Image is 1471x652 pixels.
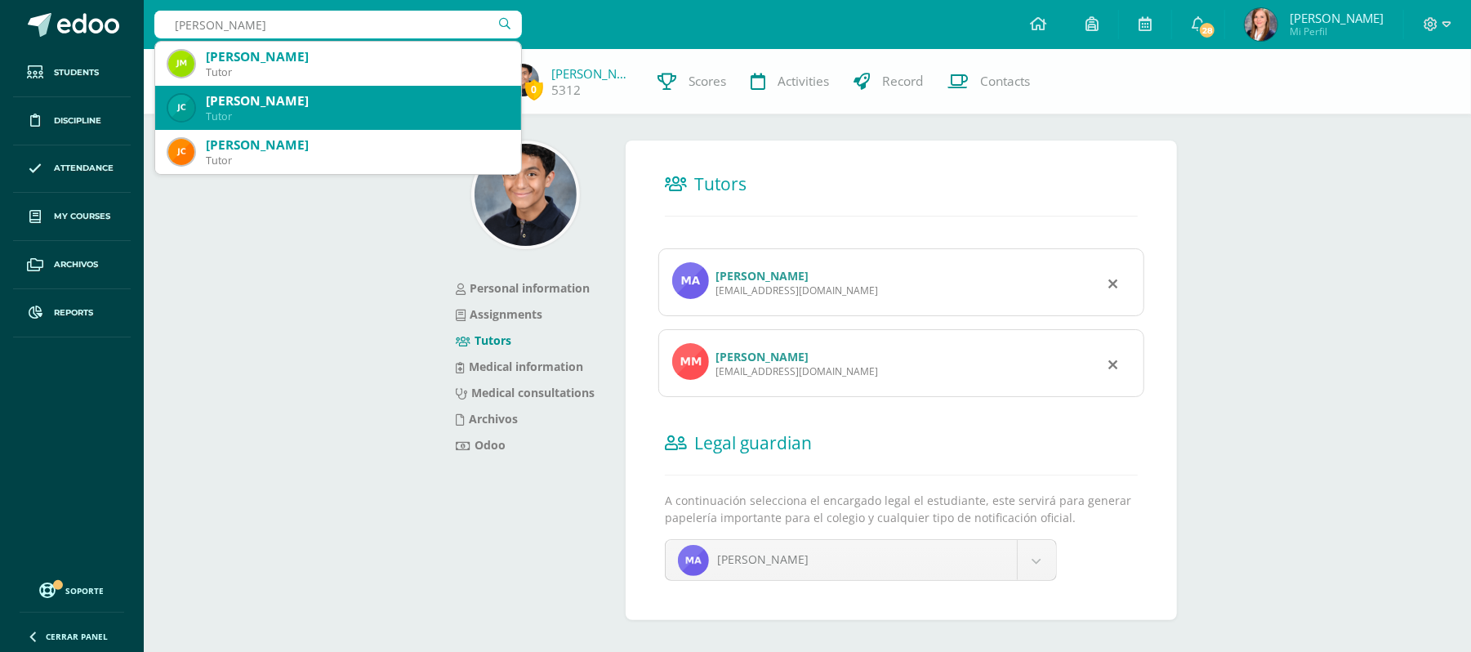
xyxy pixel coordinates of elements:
[13,49,131,97] a: Students
[1108,273,1117,293] div: Remover
[168,51,194,77] img: 7dad135b1e1e157eb2866350d8ccf6bb.png
[13,289,131,337] a: Reports
[525,79,543,100] span: 0
[456,385,595,400] a: Medical consultations
[666,540,1056,580] a: [PERSON_NAME]
[717,552,809,567] span: [PERSON_NAME]
[456,333,511,348] a: Tutors
[1290,25,1384,38] span: Mi Perfil
[551,65,633,82] a: [PERSON_NAME]
[841,49,935,114] a: Record
[54,306,93,319] span: Reports
[456,280,590,296] a: Personal information
[551,82,581,99] a: 5312
[206,48,508,65] div: [PERSON_NAME]
[206,136,508,154] div: [PERSON_NAME]
[66,585,105,596] span: Soporte
[1108,354,1117,373] div: Remover
[645,49,738,114] a: Scores
[206,65,508,79] div: Tutor
[13,241,131,289] a: Archivos
[13,97,131,145] a: Discipline
[935,49,1042,114] a: Contacts
[13,193,131,241] a: My courses
[672,343,709,380] img: profile image
[54,66,99,79] span: Students
[715,268,809,284] a: [PERSON_NAME]
[206,92,508,109] div: [PERSON_NAME]
[475,144,577,246] img: 4c0c52c599bf64e146891e51ef5a7ef7.png
[13,145,131,194] a: Attendance
[168,139,194,165] img: ad7e892cf25febfe62f2ada11425556b.png
[1245,8,1277,41] img: 30b41a60147bfd045cc6c38be83b16e6.png
[168,95,194,121] img: 1044d15ea242fcc9487ea4229fcaad16.png
[1290,10,1384,26] span: [PERSON_NAME]
[738,49,841,114] a: Activities
[715,284,878,297] div: [EMAIL_ADDRESS][DOMAIN_NAME]
[154,11,522,38] input: Search a user…
[456,411,518,426] a: Archivos
[715,364,878,378] div: [EMAIL_ADDRESS][DOMAIN_NAME]
[778,73,829,90] span: Activities
[206,109,508,123] div: Tutor
[46,631,108,642] span: Cerrar panel
[980,73,1030,90] span: Contacts
[456,306,542,322] a: Assignments
[54,162,114,175] span: Attendance
[54,210,110,223] span: My courses
[54,258,98,271] span: Archivos
[694,431,812,454] span: Legal guardian
[54,114,101,127] span: Discipline
[689,73,726,90] span: Scores
[715,349,809,364] a: [PERSON_NAME]
[20,578,124,601] a: Soporte
[694,172,747,195] span: Tutors
[206,154,508,167] div: Tutor
[665,492,1138,526] p: A continuación selecciona el encargado legal el estudiante, este servirá para generar papelería i...
[506,64,539,96] img: 9e301f736715c441f74563307c7f9f64.png
[456,437,506,453] a: Odoo
[882,73,923,90] span: Record
[456,359,583,374] a: Medical information
[672,262,709,299] img: profile image
[678,545,709,576] img: cda0ef50e2ce6a9bb3f60075fb882a8d.png
[1198,21,1216,39] span: 28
